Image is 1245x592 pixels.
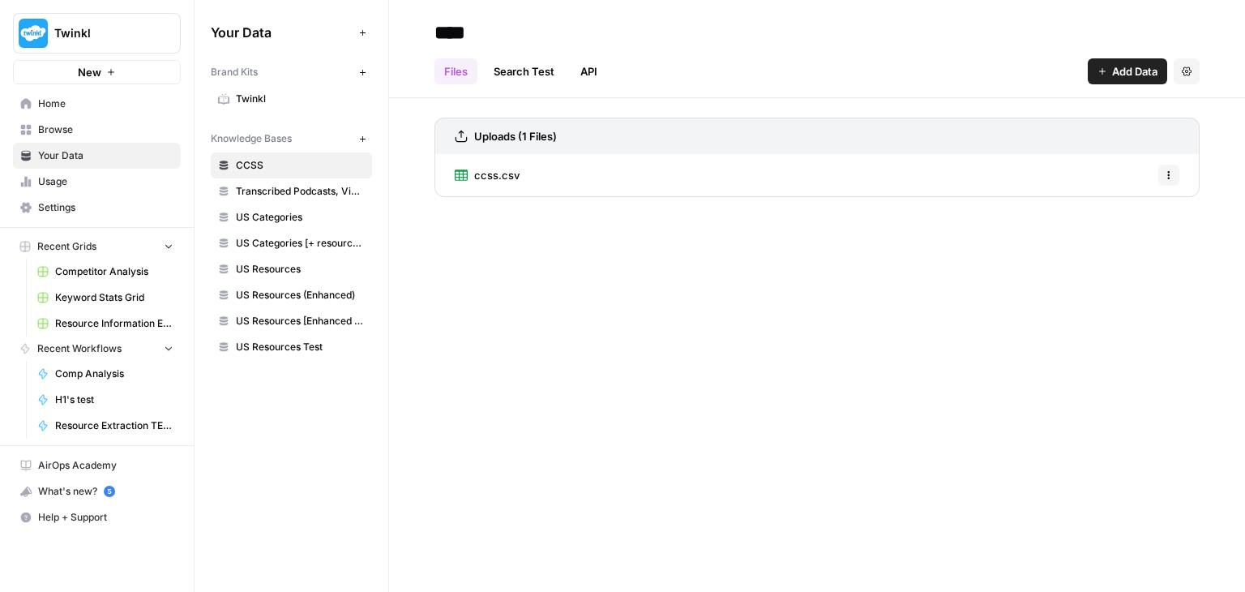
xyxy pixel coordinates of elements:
[13,13,181,54] button: Workspace: Twinkl
[30,361,181,387] a: Comp Analysis
[30,311,181,337] a: Resource Information Extraction and Descriptions
[1112,63,1157,79] span: Add Data
[54,25,152,41] span: Twinkl
[474,128,557,144] h3: Uploads (1 Files)
[55,290,173,305] span: Keyword Stats Grid
[211,282,372,308] a: US Resources (Enhanced)
[30,259,181,285] a: Competitor Analysis
[38,174,173,189] span: Usage
[13,169,181,195] a: Usage
[236,262,365,277] span: US Resources
[455,118,557,154] a: Uploads (1 Files)
[13,234,181,259] button: Recent Grids
[211,178,372,204] a: Transcribed Podcasts, Videos, etc.
[211,65,258,79] span: Brand Kits
[236,92,365,106] span: Twinkl
[211,23,353,42] span: Your Data
[55,418,173,433] span: Resource Extraction TEST
[211,204,372,230] a: US Categories
[13,91,181,117] a: Home
[236,210,365,225] span: US Categories
[38,458,173,473] span: AirOps Academy
[13,143,181,169] a: Your Data
[211,86,372,112] a: Twinkl
[571,58,607,84] a: API
[211,256,372,282] a: US Resources
[13,60,181,84] button: New
[236,158,365,173] span: CCSS
[30,285,181,311] a: Keyword Stats Grid
[434,58,477,84] a: Files
[107,487,111,495] text: 5
[38,122,173,137] span: Browse
[38,148,173,163] span: Your Data
[236,314,365,328] span: US Resources [Enhanced + Review Count]
[211,152,372,178] a: CCSS
[38,97,173,111] span: Home
[474,167,520,183] span: ccss.csv
[37,341,122,356] span: Recent Workflows
[104,486,115,497] a: 5
[14,479,180,504] div: What's new?
[37,239,96,254] span: Recent Grids
[484,58,564,84] a: Search Test
[13,478,181,504] button: What's new? 5
[236,184,365,199] span: Transcribed Podcasts, Videos, etc.
[38,200,173,215] span: Settings
[236,340,365,354] span: US Resources Test
[13,195,181,221] a: Settings
[55,393,173,407] span: H1's test
[55,316,173,331] span: Resource Information Extraction and Descriptions
[19,19,48,48] img: Twinkl Logo
[211,334,372,360] a: US Resources Test
[13,117,181,143] a: Browse
[78,64,101,80] span: New
[38,510,173,525] span: Help + Support
[30,387,181,413] a: H1's test
[236,236,365,251] span: US Categories [+ resource count]
[236,288,365,302] span: US Resources (Enhanced)
[211,308,372,334] a: US Resources [Enhanced + Review Count]
[13,504,181,530] button: Help + Support
[30,413,181,439] a: Resource Extraction TEST
[55,264,173,279] span: Competitor Analysis
[211,131,292,146] span: Knowledge Bases
[13,337,181,361] button: Recent Workflows
[1088,58,1167,84] button: Add Data
[455,154,520,196] a: ccss.csv
[55,367,173,381] span: Comp Analysis
[211,230,372,256] a: US Categories [+ resource count]
[13,453,181,478] a: AirOps Academy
